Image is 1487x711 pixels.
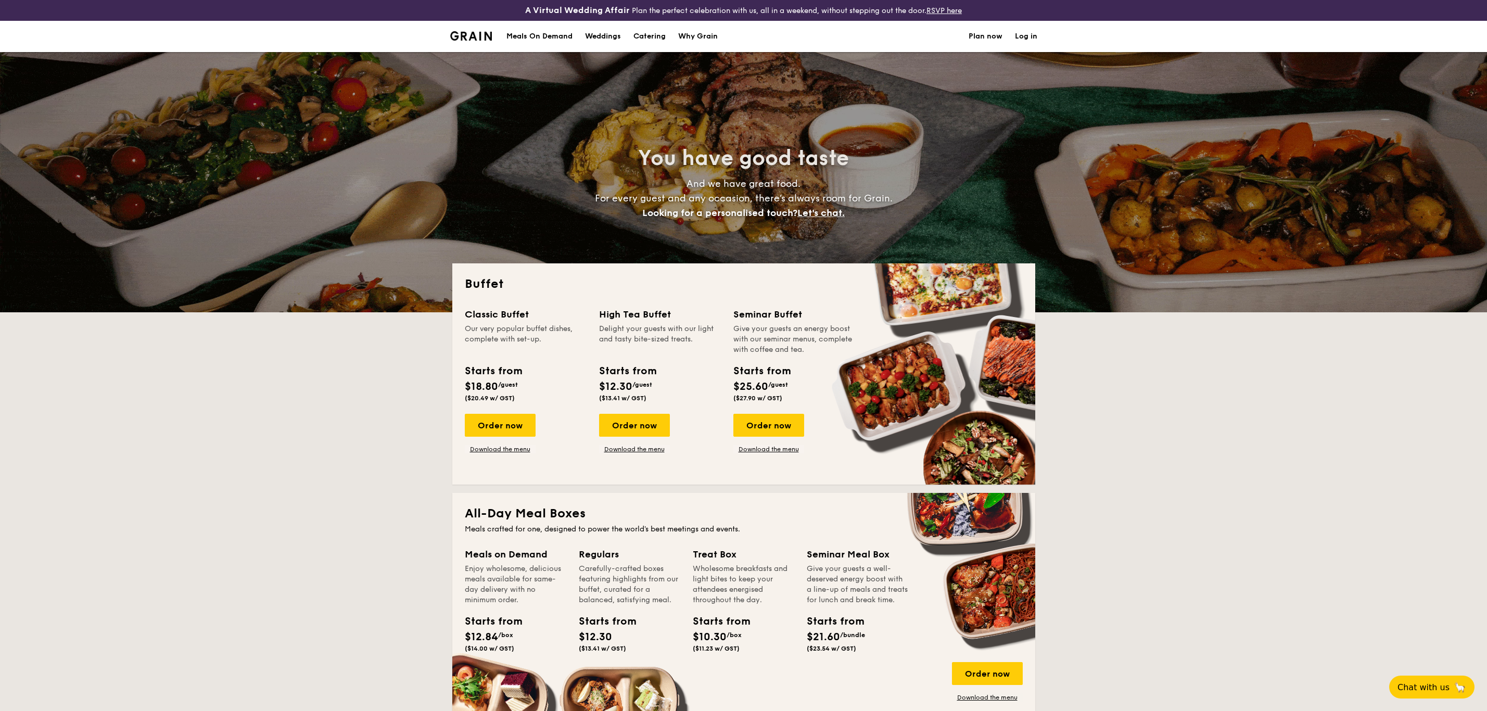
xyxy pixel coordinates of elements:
[599,445,670,453] a: Download the menu
[733,324,855,355] div: Give your guests an energy boost with our seminar menus, complete with coffee and tea.
[1397,682,1450,692] span: Chat with us
[500,21,579,52] a: Meals On Demand
[465,276,1023,293] h2: Buffet
[579,564,680,605] div: Carefully-crafted boxes featuring highlights from our buffet, curated for a balanced, satisfying ...
[807,614,854,629] div: Starts from
[638,146,849,171] span: You have good taste
[465,395,515,402] span: ($20.49 w/ GST)
[797,207,845,219] span: Let's chat.
[525,4,630,17] h4: A Virtual Wedding Affair
[733,395,782,402] span: ($27.90 w/ GST)
[807,645,856,652] span: ($23.54 w/ GST)
[465,524,1023,535] div: Meals crafted for one, designed to power the world's best meetings and events.
[465,547,566,562] div: Meals on Demand
[1389,676,1475,699] button: Chat with us🦙
[672,21,724,52] a: Why Grain
[733,307,855,322] div: Seminar Buffet
[506,21,573,52] div: Meals On Demand
[733,380,768,393] span: $25.60
[599,414,670,437] div: Order now
[952,693,1023,702] a: Download the menu
[465,414,536,437] div: Order now
[465,324,587,355] div: Our very popular buffet dishes, complete with set-up.
[969,21,1002,52] a: Plan now
[693,645,740,652] span: ($11.23 w/ GST)
[465,631,498,643] span: $12.84
[926,6,962,15] a: RSVP here
[733,363,790,379] div: Starts from
[599,395,646,402] span: ($13.41 w/ GST)
[627,21,672,52] a: Catering
[450,31,492,41] a: Logotype
[579,21,627,52] a: Weddings
[595,178,893,219] span: And we have great food. For every guest and any occasion, there’s always room for Grain.
[444,4,1044,17] div: Plan the perfect celebration with us, all in a weekend, without stepping out the door.
[465,505,1023,522] h2: All-Day Meal Boxes
[498,381,518,388] span: /guest
[450,31,492,41] img: Grain
[642,207,797,219] span: Looking for a personalised touch?
[465,564,566,605] div: Enjoy wholesome, delicious meals available for same-day delivery with no minimum order.
[1454,681,1466,693] span: 🦙
[693,614,740,629] div: Starts from
[465,614,512,629] div: Starts from
[599,380,632,393] span: $12.30
[693,631,727,643] span: $10.30
[733,414,804,437] div: Order now
[465,307,587,322] div: Classic Buffet
[693,564,794,605] div: Wholesome breakfasts and light bites to keep your attendees energised throughout the day.
[733,445,804,453] a: Download the menu
[807,631,840,643] span: $21.60
[498,631,513,639] span: /box
[579,547,680,562] div: Regulars
[678,21,718,52] div: Why Grain
[693,547,794,562] div: Treat Box
[768,381,788,388] span: /guest
[465,445,536,453] a: Download the menu
[465,363,522,379] div: Starts from
[1015,21,1037,52] a: Log in
[579,614,626,629] div: Starts from
[465,645,514,652] span: ($14.00 w/ GST)
[807,547,908,562] div: Seminar Meal Box
[579,631,612,643] span: $12.30
[465,380,498,393] span: $18.80
[585,21,621,52] div: Weddings
[807,564,908,605] div: Give your guests a well-deserved energy boost with a line-up of meals and treats for lunch and br...
[840,631,865,639] span: /bundle
[632,381,652,388] span: /guest
[599,324,721,355] div: Delight your guests with our light and tasty bite-sized treats.
[633,21,666,52] h1: Catering
[579,645,626,652] span: ($13.41 w/ GST)
[599,307,721,322] div: High Tea Buffet
[599,363,656,379] div: Starts from
[952,662,1023,685] div: Order now
[727,631,742,639] span: /box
